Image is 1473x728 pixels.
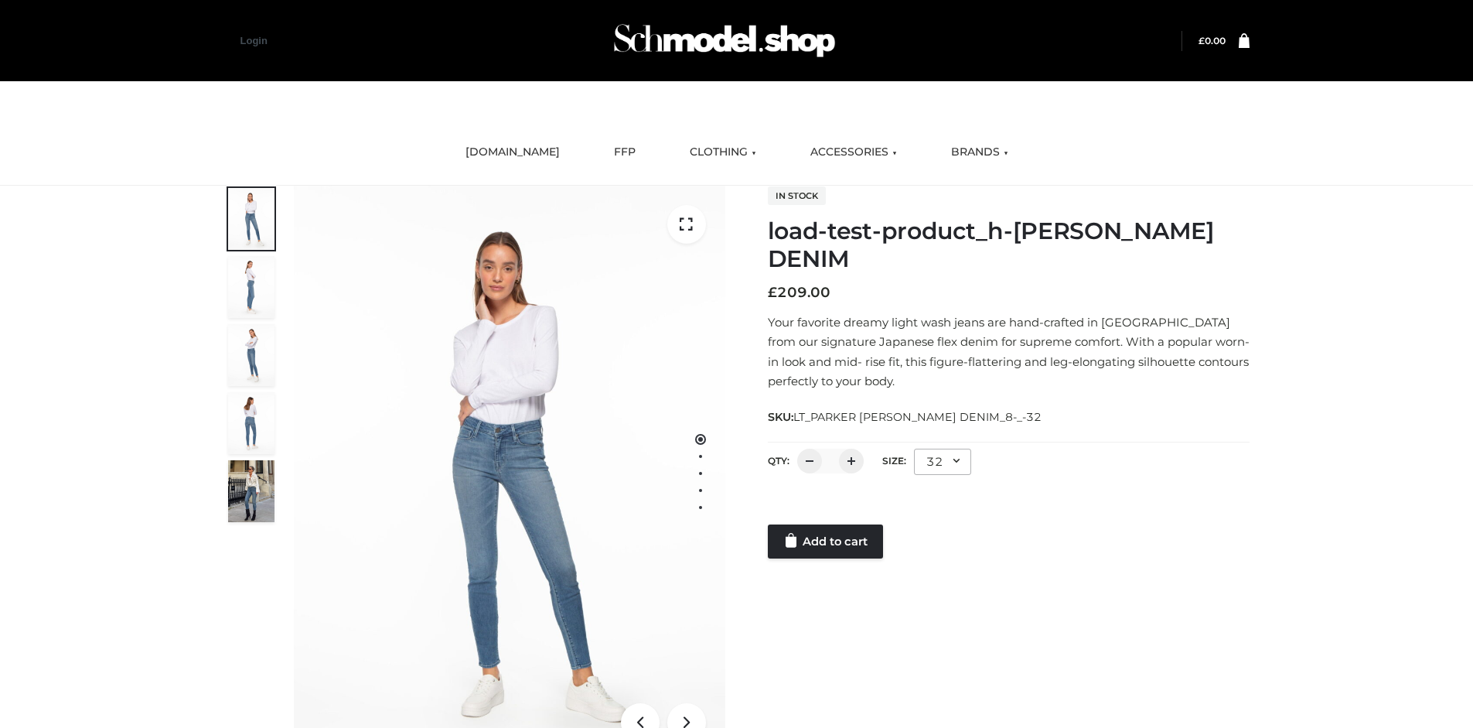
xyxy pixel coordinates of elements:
bdi: 209.00 [768,284,830,301]
a: £0.00 [1199,35,1226,46]
img: 2001KLX-Ava-skinny-cove-2-scaled_32c0e67e-5e94-449c-a916-4c02a8c03427.jpg [228,392,274,454]
label: Size: [882,455,906,467]
h1: load-test-product_h-[PERSON_NAME] DENIM [768,217,1250,273]
div: 32 [914,449,971,475]
span: LT_PARKER [PERSON_NAME] DENIM_8-_-32 [793,410,1042,424]
a: [DOMAIN_NAME] [454,135,571,169]
span: £ [768,284,777,301]
a: FFP [602,135,647,169]
img: 2001KLX-Ava-skinny-cove-3-scaled_eb6bf915-b6b9-448f-8c6c-8cabb27fd4b2.jpg [228,324,274,386]
bdi: 0.00 [1199,35,1226,46]
span: In stock [768,186,826,205]
img: Schmodel Admin 964 [609,10,840,71]
label: QTY: [768,455,789,467]
span: SKU: [768,408,1043,426]
img: 2001KLX-Ava-skinny-cove-1-scaled_9b141654-9513-48e5-b76c-3dc7db129200.jpg [228,188,274,250]
a: CLOTHING [678,135,768,169]
span: £ [1199,35,1205,46]
a: BRANDS [939,135,1020,169]
a: ACCESSORIES [799,135,909,169]
a: Login [240,35,268,46]
img: 2001KLX-Ava-skinny-cove-4-scaled_4636a833-082b-4702-abec-fd5bf279c4fc.jpg [228,256,274,318]
img: Bowery-Skinny_Cove-1.jpg [228,460,274,522]
a: Add to cart [768,525,883,559]
p: Your favorite dreamy light wash jeans are hand-crafted in [GEOGRAPHIC_DATA] from our signature Ja... [768,313,1250,391]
